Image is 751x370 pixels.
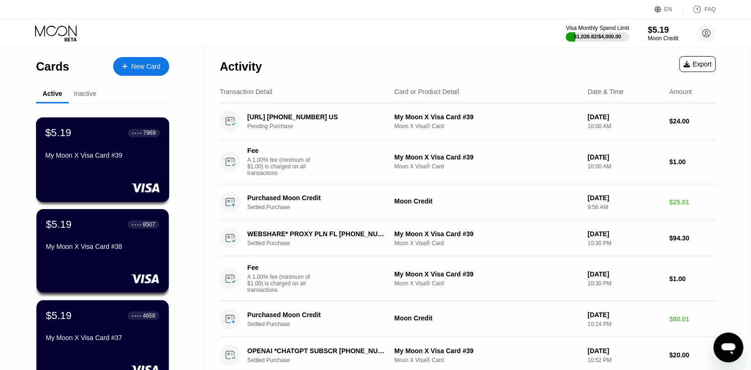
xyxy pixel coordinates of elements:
[684,60,712,68] div: Export
[132,314,141,317] div: ● ● ● ●
[395,240,580,247] div: Moon X Visa® Card
[395,270,580,278] div: My Moon X Visa Card #39
[45,127,72,139] div: $5.19
[247,194,387,202] div: Purchased Moon Credit
[588,88,624,95] div: Date & Time
[247,311,387,319] div: Purchased Moon Credit
[46,243,159,250] div: My Moon X Visa Card #38
[588,113,662,121] div: [DATE]
[588,357,662,363] div: 10:52 PM
[220,301,716,337] div: Purchased Moon CreditSettled PurchaseMoon Credit[DATE]10:24 PM$80.01
[36,60,69,73] div: Cards
[247,147,313,154] div: Fee
[670,88,692,95] div: Amount
[247,264,313,271] div: Fee
[395,314,580,322] div: Moon Credit
[588,347,662,355] div: [DATE]
[143,312,155,319] div: 4658
[670,234,716,242] div: $94.30
[395,88,460,95] div: Card or Product Detail
[46,218,72,231] div: $5.19
[220,184,716,220] div: Purchased Moon CreditSettled PurchaseMoon Credit[DATE]9:56 AM$25.01
[670,158,716,166] div: $1.00
[74,90,96,97] div: Inactive
[588,240,662,247] div: 10:30 PM
[395,163,580,170] div: Moon X Visa® Card
[220,220,716,256] div: WEBSHARE* PROXY PLN FL [PHONE_NUMBER] USSettled PurchaseMy Moon X Visa Card #39Moon X Visa® Card[...
[395,347,580,355] div: My Moon X Visa Card #39
[588,204,662,210] div: 9:56 AM
[648,25,679,35] div: $5.19
[247,321,398,327] div: Settled Purchase
[395,123,580,130] div: Moon X Visa® Card
[247,347,387,355] div: OPENAI *CHATGPT SUBSCR [PHONE_NUMBER] US
[131,63,160,71] div: New Card
[247,113,387,121] div: [URL] [PHONE_NUMBER] US
[36,209,169,293] div: $5.19● ● ● ●8507My Moon X Visa Card #38
[247,240,398,247] div: Settled Purchase
[588,321,662,327] div: 10:24 PM
[588,163,662,170] div: 10:00 AM
[683,5,716,14] div: FAQ
[395,197,580,205] div: Moon Credit
[705,6,716,13] div: FAQ
[566,25,629,42] div: Visa Monthly Spend Limit$1,028.82/$4,000.00
[670,351,716,359] div: $20.00
[220,88,272,95] div: Transaction Detail
[588,230,662,238] div: [DATE]
[395,280,580,287] div: Moon X Visa® Card
[113,57,169,76] div: New Card
[670,198,716,206] div: $25.01
[664,6,672,13] div: EN
[588,280,662,287] div: 10:30 PM
[132,223,141,226] div: ● ● ● ●
[247,204,398,210] div: Settled Purchase
[648,35,679,42] div: Moon Credit
[655,5,683,14] div: EN
[220,256,716,301] div: FeeA 1.00% fee (minimum of $1.00) is charged on all transactionsMy Moon X Visa Card #39Moon X Vis...
[247,357,398,363] div: Settled Purchase
[247,274,318,293] div: A 1.00% fee (minimum of $1.00) is charged on all transactions
[46,310,72,322] div: $5.19
[588,123,662,130] div: 10:00 AM
[220,103,716,139] div: [URL] [PHONE_NUMBER] USPending PurchaseMy Moon X Visa Card #39Moon X Visa® Card[DATE]10:00 AM$24.00
[132,131,142,134] div: ● ● ● ●
[46,334,159,341] div: My Moon X Visa Card #37
[395,357,580,363] div: Moon X Visa® Card
[395,153,580,161] div: My Moon X Visa Card #39
[247,230,387,238] div: WEBSHARE* PROXY PLN FL [PHONE_NUMBER] US
[588,311,662,319] div: [DATE]
[395,230,580,238] div: My Moon X Visa Card #39
[588,194,662,202] div: [DATE]
[143,130,156,136] div: 7969
[588,153,662,161] div: [DATE]
[43,90,62,97] div: Active
[648,25,679,42] div: $5.19Moon Credit
[588,270,662,278] div: [DATE]
[220,60,262,73] div: Activity
[45,152,160,159] div: My Moon X Visa Card #39
[670,117,716,125] div: $24.00
[679,56,716,72] div: Export
[670,315,716,323] div: $80.01
[566,25,629,31] div: Visa Monthly Spend Limit
[247,157,318,176] div: A 1.00% fee (minimum of $1.00) is charged on all transactions
[714,333,744,363] iframe: Button to launch messaging window
[574,34,621,39] div: $1,028.82 / $4,000.00
[247,123,398,130] div: Pending Purchase
[395,113,580,121] div: My Moon X Visa Card #39
[36,118,169,202] div: $5.19● ● ● ●7969My Moon X Visa Card #39
[143,221,155,228] div: 8507
[220,139,716,184] div: FeeA 1.00% fee (minimum of $1.00) is charged on all transactionsMy Moon X Visa Card #39Moon X Vis...
[670,275,716,283] div: $1.00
